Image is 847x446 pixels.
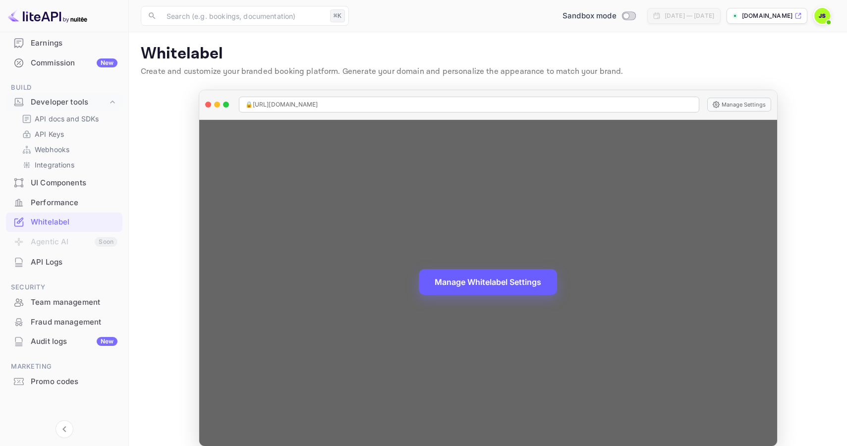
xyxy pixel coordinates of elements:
[814,8,830,24] img: John Sutton
[8,8,87,24] img: LiteAPI logo
[56,420,73,438] button: Collapse navigation
[18,158,118,172] div: Integrations
[563,10,617,22] span: Sandbox mode
[6,372,122,391] div: Promo codes
[35,144,69,155] p: Webhooks
[31,57,117,69] div: Commission
[6,173,122,192] a: UI Components
[35,129,64,139] p: API Keys
[6,293,122,311] a: Team management
[31,376,117,388] div: Promo codes
[6,94,122,111] div: Developer tools
[31,297,117,308] div: Team management
[31,38,117,49] div: Earnings
[22,129,114,139] a: API Keys
[6,34,122,53] div: Earnings
[6,173,122,193] div: UI Components
[559,10,639,22] div: Switch to Production mode
[419,269,557,295] button: Manage Whitelabel Settings
[31,177,117,189] div: UI Components
[6,213,122,231] a: Whitelabel
[6,54,122,72] a: CommissionNew
[6,313,122,331] a: Fraud management
[97,58,117,67] div: New
[742,11,792,20] p: [DOMAIN_NAME]
[6,34,122,52] a: Earnings
[31,257,117,268] div: API Logs
[18,111,118,126] div: API docs and SDKs
[6,293,122,312] div: Team management
[31,217,117,228] div: Whitelabel
[22,113,114,124] a: API docs and SDKs
[22,160,114,170] a: Integrations
[6,54,122,73] div: CommissionNew
[31,97,108,108] div: Developer tools
[245,100,318,109] span: 🔒 [URL][DOMAIN_NAME]
[97,337,117,346] div: New
[6,193,122,212] a: Performance
[6,332,122,350] a: Audit logsNew
[6,361,122,372] span: Marketing
[6,82,122,93] span: Build
[141,44,835,64] p: Whitelabel
[141,66,835,78] p: Create and customize your branded booking platform. Generate your domain and personalize the appe...
[31,336,117,347] div: Audit logs
[330,9,345,22] div: ⌘K
[31,197,117,209] div: Performance
[6,282,122,293] span: Security
[35,113,99,124] p: API docs and SDKs
[18,142,118,157] div: Webhooks
[18,127,118,141] div: API Keys
[31,317,117,328] div: Fraud management
[6,372,122,390] a: Promo codes
[6,253,122,272] div: API Logs
[161,6,326,26] input: Search (e.g. bookings, documentation)
[6,253,122,271] a: API Logs
[6,213,122,232] div: Whitelabel
[6,332,122,351] div: Audit logsNew
[35,160,74,170] p: Integrations
[665,11,714,20] div: [DATE] — [DATE]
[707,98,771,111] button: Manage Settings
[22,144,114,155] a: Webhooks
[6,193,122,213] div: Performance
[6,313,122,332] div: Fraud management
